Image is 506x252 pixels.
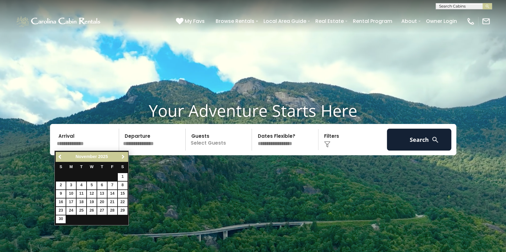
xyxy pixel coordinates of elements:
a: 4 [77,182,86,189]
a: 9 [56,190,66,198]
a: About [398,16,420,27]
a: 5 [87,182,97,189]
a: 14 [108,190,117,198]
span: November [76,154,97,159]
a: 6 [97,182,107,189]
span: My Favs [185,17,205,25]
a: 15 [118,190,128,198]
a: Local Area Guide [260,16,309,27]
span: Monday [69,165,73,169]
span: Friday [111,165,113,169]
span: Previous [58,154,63,159]
span: Sunday [59,165,62,169]
a: 20 [97,198,107,206]
a: 25 [77,207,86,215]
img: White-1-1-2.png [16,15,102,28]
a: 10 [66,190,76,198]
a: 27 [97,207,107,215]
img: search-regular-white.png [431,136,439,144]
a: Rental Program [350,16,395,27]
span: Next [121,154,126,159]
h1: Your Adventure Starts Here [5,101,501,120]
a: 11 [77,190,86,198]
a: 18 [77,198,86,206]
a: 30 [56,215,66,223]
img: filter--v1.png [324,141,330,147]
img: phone-regular-white.png [466,17,475,26]
a: 28 [108,207,117,215]
span: Thursday [101,165,103,169]
a: Previous [56,153,64,161]
a: Real Estate [312,16,347,27]
a: 17 [66,198,76,206]
span: 2025 [98,154,108,159]
a: 8 [118,182,128,189]
p: Select Guests [188,129,252,151]
a: 24 [66,207,76,215]
a: 21 [108,198,117,206]
a: Next [119,153,127,161]
a: 22 [118,198,128,206]
a: 7 [108,182,117,189]
a: 1 [118,173,128,181]
a: 29 [118,207,128,215]
a: 23 [56,207,66,215]
a: 2 [56,182,66,189]
a: 12 [87,190,97,198]
a: 13 [97,190,107,198]
span: Saturday [121,165,124,169]
a: 19 [87,198,97,206]
a: 26 [87,207,97,215]
a: 16 [56,198,66,206]
a: Browse Rentals [213,16,258,27]
a: Owner Login [423,16,460,27]
span: Tuesday [80,165,83,169]
span: Wednesday [90,165,93,169]
button: Search [387,129,452,151]
a: My Favs [176,17,206,25]
img: mail-regular-white.png [482,17,490,26]
a: 3 [66,182,76,189]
